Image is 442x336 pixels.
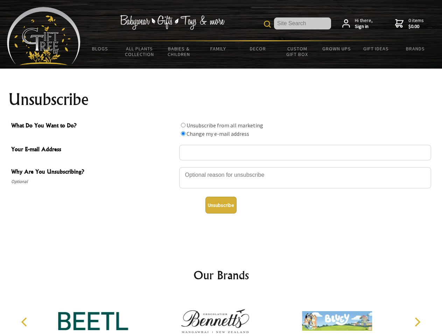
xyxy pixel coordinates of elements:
input: What Do You Want to Do? [181,131,185,136]
a: Custom Gift Box [278,41,317,62]
a: BLOGS [80,41,120,56]
label: Unsubscribe from all marketing [187,122,263,129]
a: Grown Ups [317,41,356,56]
a: Brands [396,41,435,56]
button: Next [409,314,425,330]
textarea: Why Are You Unsubscribing? [179,167,431,188]
button: Previous [17,314,33,330]
strong: Sign in [355,23,373,30]
a: Decor [238,41,278,56]
button: Unsubscribe [205,197,237,213]
label: Change my e-mail address [187,130,249,137]
span: What Do You Want to Do? [11,121,176,131]
span: Your E-mail Address [11,145,176,155]
input: What Do You Want to Do? [181,123,185,127]
h1: Unsubscribe [8,91,434,108]
img: Babyware - Gifts - Toys and more... [7,7,80,65]
span: 0 items [408,17,424,30]
a: Gift Ideas [356,41,396,56]
a: Hi there,Sign in [342,17,373,30]
span: Optional [11,177,176,186]
a: 0 items$0.00 [395,17,424,30]
a: Family [199,41,238,56]
img: Babywear - Gifts - Toys & more [120,15,225,30]
a: All Plants Collection [120,41,160,62]
input: Site Search [274,17,331,29]
span: Why Are You Unsubscribing? [11,167,176,177]
span: Hi there, [355,17,373,30]
a: Babies & Children [159,41,199,62]
img: product search [264,21,271,28]
h2: Our Brands [14,267,428,283]
strong: $0.00 [408,23,424,30]
input: Your E-mail Address [179,145,431,160]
